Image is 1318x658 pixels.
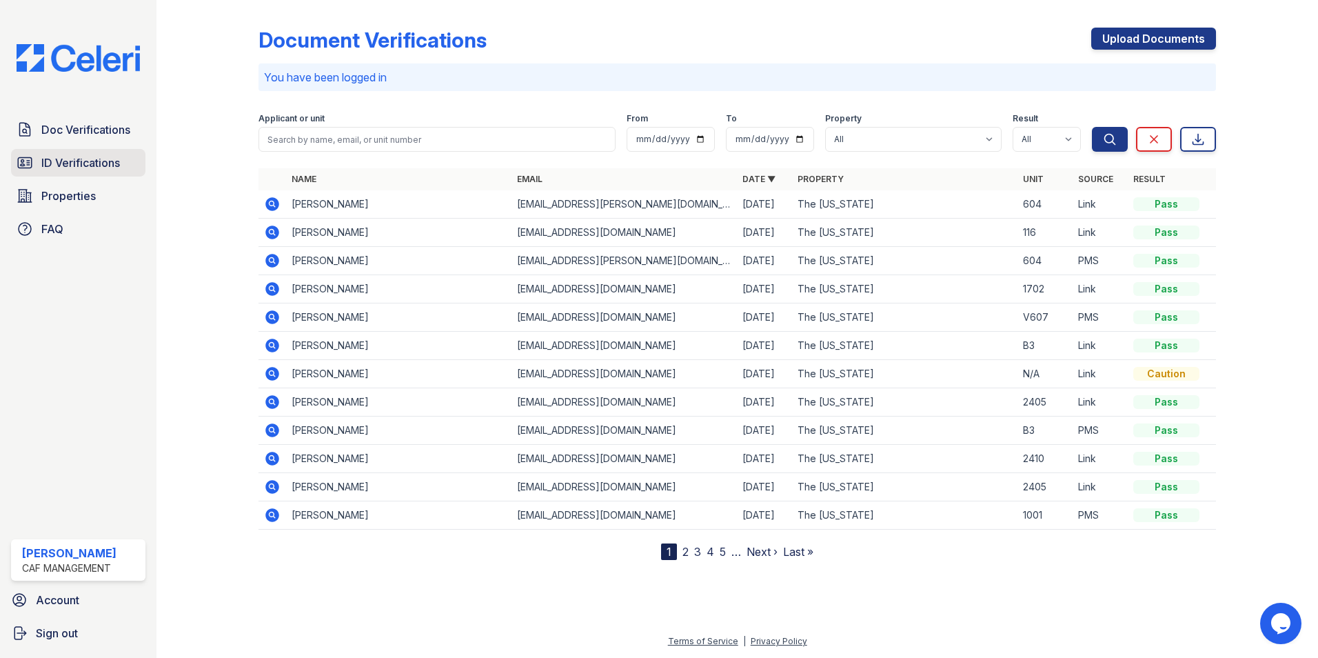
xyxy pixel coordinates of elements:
td: The [US_STATE] [792,417,1017,445]
td: Link [1073,190,1128,219]
td: The [US_STATE] [792,303,1017,332]
a: FAQ [11,215,145,243]
td: PMS [1073,247,1128,275]
td: [EMAIL_ADDRESS][DOMAIN_NAME] [511,332,737,360]
div: [PERSON_NAME] [22,545,116,561]
div: Pass [1133,339,1199,352]
td: [EMAIL_ADDRESS][DOMAIN_NAME] [511,445,737,473]
td: 1702 [1017,275,1073,303]
td: PMS [1073,417,1128,445]
td: [EMAIL_ADDRESS][DOMAIN_NAME] [511,219,737,247]
td: [DATE] [737,332,792,360]
label: From [627,113,648,124]
td: [EMAIL_ADDRESS][DOMAIN_NAME] [511,388,737,417]
td: The [US_STATE] [792,247,1017,275]
td: B3 [1017,417,1073,445]
td: Link [1073,473,1128,501]
div: Pass [1133,423,1199,437]
td: [DATE] [737,275,792,303]
td: 2405 [1017,473,1073,501]
div: | [743,636,746,646]
a: Next › [747,545,778,559]
td: [DATE] [737,501,792,530]
td: Link [1073,219,1128,247]
td: 2405 [1017,388,1073,417]
td: [DATE] [737,190,792,219]
td: [EMAIL_ADDRESS][DOMAIN_NAME] [511,417,737,445]
td: 2410 [1017,445,1073,473]
td: [DATE] [737,247,792,275]
span: … [731,544,741,560]
td: 604 [1017,247,1073,275]
span: Sign out [36,625,78,641]
div: Pass [1133,395,1199,409]
td: The [US_STATE] [792,360,1017,388]
td: 116 [1017,219,1073,247]
a: Name [292,174,316,184]
td: [DATE] [737,417,792,445]
td: The [US_STATE] [792,388,1017,417]
a: Sign out [6,619,151,647]
td: [PERSON_NAME] [286,388,511,417]
label: To [726,113,737,124]
div: Pass [1133,254,1199,268]
td: [PERSON_NAME] [286,303,511,332]
a: Properties [11,182,145,210]
a: Privacy Policy [751,636,807,646]
span: FAQ [41,221,63,237]
td: The [US_STATE] [792,501,1017,530]
td: [EMAIL_ADDRESS][DOMAIN_NAME] [511,275,737,303]
a: Terms of Service [668,636,738,646]
a: Account [6,586,151,614]
td: 604 [1017,190,1073,219]
label: Property [825,113,862,124]
td: [EMAIL_ADDRESS][DOMAIN_NAME] [511,360,737,388]
a: 5 [720,545,726,559]
span: Account [36,592,79,608]
td: [DATE] [737,445,792,473]
a: 2 [682,545,689,559]
td: Link [1073,360,1128,388]
td: PMS [1073,303,1128,332]
a: Source [1078,174,1113,184]
td: Link [1073,332,1128,360]
td: [DATE] [737,360,792,388]
iframe: chat widget [1260,603,1304,644]
div: 1 [661,544,677,560]
td: Link [1073,388,1128,417]
td: [PERSON_NAME] [286,473,511,501]
td: [PERSON_NAME] [286,247,511,275]
span: ID Verifications [41,154,120,171]
input: Search by name, email, or unit number [258,127,616,152]
td: [PERSON_NAME] [286,332,511,360]
td: V607 [1017,303,1073,332]
label: Applicant or unit [258,113,325,124]
a: Result [1133,174,1166,184]
div: Caution [1133,367,1199,381]
img: CE_Logo_Blue-a8612792a0a2168367f1c8372b55b34899dd931a85d93a1a3d3e32e68fde9ad4.png [6,44,151,72]
div: Pass [1133,226,1199,239]
td: [PERSON_NAME] [286,275,511,303]
a: Last » [783,545,813,559]
td: The [US_STATE] [792,332,1017,360]
td: [PERSON_NAME] [286,445,511,473]
a: Unit [1023,174,1044,184]
td: The [US_STATE] [792,190,1017,219]
td: [EMAIL_ADDRESS][DOMAIN_NAME] [511,303,737,332]
td: [PERSON_NAME] [286,360,511,388]
a: ID Verifications [11,149,145,177]
td: The [US_STATE] [792,275,1017,303]
td: [PERSON_NAME] [286,190,511,219]
span: Properties [41,188,96,204]
label: Result [1013,113,1038,124]
td: [EMAIL_ADDRESS][DOMAIN_NAME] [511,501,737,530]
div: Pass [1133,282,1199,296]
td: The [US_STATE] [792,445,1017,473]
td: [EMAIL_ADDRESS][DOMAIN_NAME] [511,473,737,501]
td: [PERSON_NAME] [286,501,511,530]
p: You have been logged in [264,69,1210,86]
a: Upload Documents [1091,28,1216,50]
a: Property [798,174,844,184]
a: Doc Verifications [11,116,145,143]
